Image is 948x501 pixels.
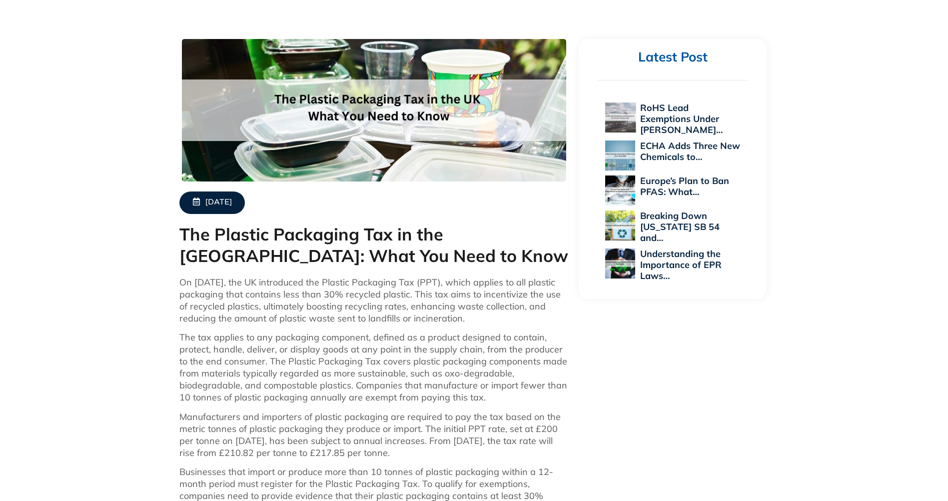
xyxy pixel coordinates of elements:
[640,175,729,197] a: Europe’s Plan to Ban PFAS: What…
[179,411,569,459] p: Manufacturers and importers of plastic packaging are required to pay the tax based on the metric ...
[205,197,232,208] span: [DATE]
[179,331,569,403] p: The tax applies to any packaging component, defined as a product designed to contain, protect, ha...
[182,39,566,181] img: The Plastic Packaging Tax in the UK What You Need to Know
[640,140,740,162] a: ECHA Adds Three New Chemicals to…
[640,102,723,135] a: RoHS Lead Exemptions Under [PERSON_NAME]…
[605,248,635,278] img: Understanding the Importance of EPR Laws for Businesses
[179,191,245,214] a: [DATE]
[640,210,720,243] a: Breaking Down [US_STATE] SB 54 and…
[605,140,635,170] img: ECHA Adds Three New Chemicals to REACH Candidate List in June 2025
[605,210,635,240] img: Breaking Down California SB 54 and the EPR Mandate
[598,49,748,65] h2: Latest Post
[640,248,722,281] a: Understanding the Importance of EPR Laws…
[179,276,569,324] p: On [DATE], the UK introduced the Plastic Packaging Tax (PPT), which applies to all plastic packag...
[179,224,569,266] h1: The Plastic Packaging Tax in the [GEOGRAPHIC_DATA]: What You Need to Know
[605,175,635,205] img: Europe’s Plan to Ban PFAS: What It Means for Industry and Consumers
[605,101,636,133] img: RoHS Lead Exemptions Under Annex III A Guide for 2025 to 2027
